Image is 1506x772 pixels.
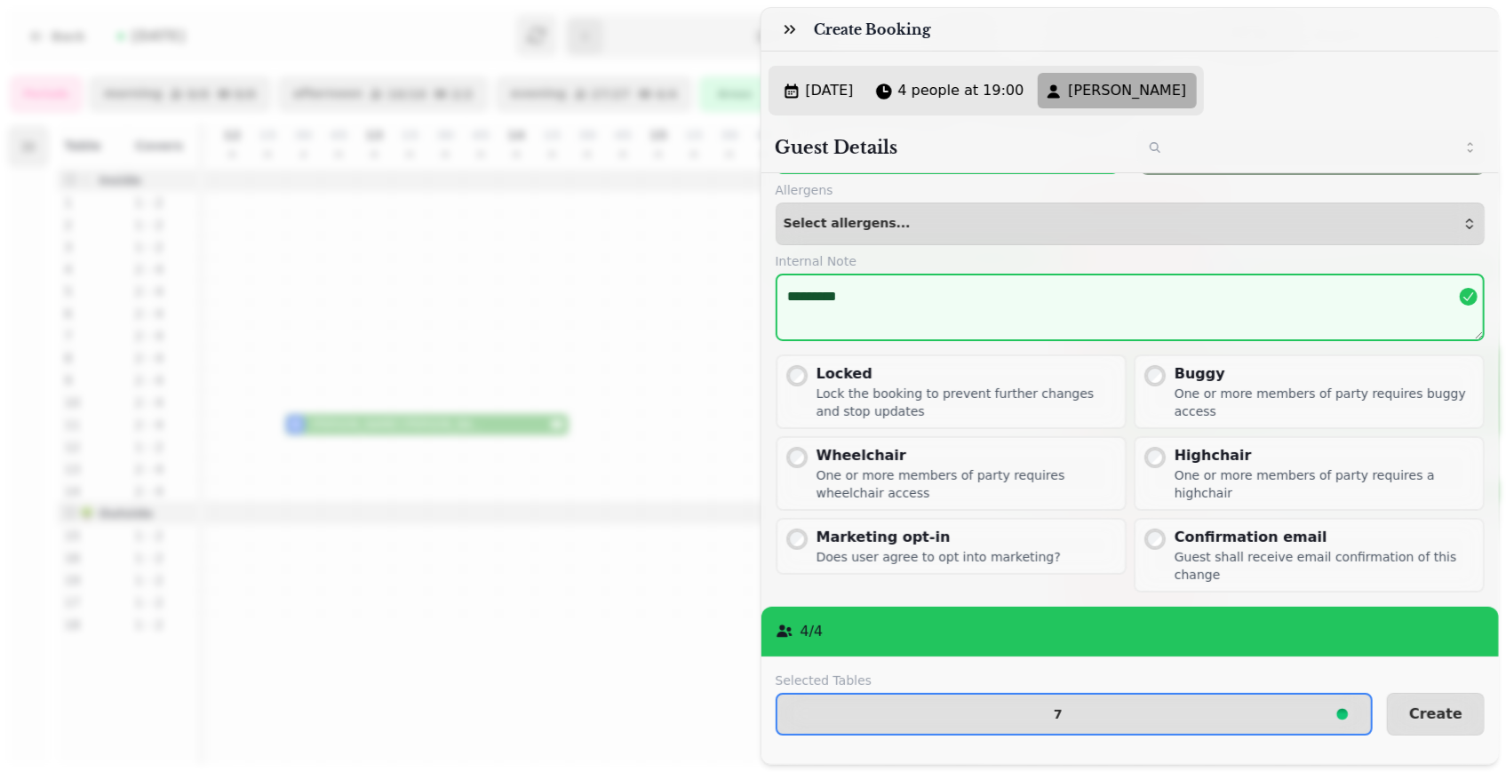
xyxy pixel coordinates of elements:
h2: Guest Details [776,135,1123,160]
div: Marketing opt-in [817,527,1061,548]
span: [DATE] [806,80,854,101]
div: Wheelchair [817,445,1118,466]
div: Guest shall receive email confirmation of this change [1175,548,1476,584]
div: Confirmation email [1175,527,1476,548]
div: Lock the booking to prevent further changes and stop updates [817,385,1118,420]
button: Select allergens... [776,203,1486,245]
span: Create [1409,707,1462,721]
button: Create [1387,693,1485,736]
span: 4 people at 19:00 [898,80,1024,101]
div: One or more members of party requires a highchair [1175,466,1476,502]
label: Selected Tables [776,672,1374,689]
label: Internal Note [776,252,1486,270]
div: One or more members of party requires wheelchair access [817,466,1118,502]
p: 4 / 4 [801,621,824,642]
div: Buggy [1175,363,1476,385]
label: Allergens [776,181,1486,199]
button: 7 [776,693,1374,736]
div: Locked [817,363,1118,385]
span: [PERSON_NAME] [1068,80,1186,101]
div: Does user agree to opt into marketing? [817,548,1061,566]
div: Highchair [1175,445,1476,466]
div: One or more members of party requires buggy access [1175,385,1476,420]
p: 7 [1054,708,1063,720]
span: Select allergens... [784,217,911,231]
h3: Create Booking [815,19,939,40]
